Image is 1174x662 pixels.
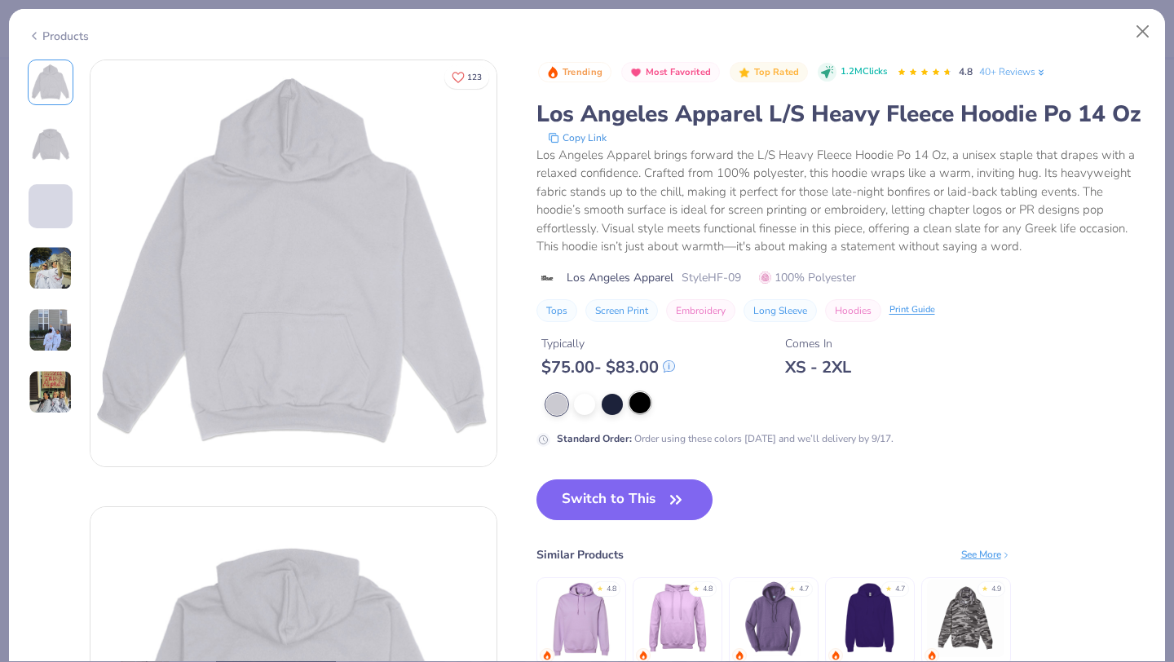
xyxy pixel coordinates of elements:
div: Order using these colors [DATE] and we’ll delivery by 9/17. [557,431,894,446]
div: XS - 2XL [785,357,851,377]
div: 4.7 [895,584,905,595]
button: Long Sleeve [744,299,817,322]
button: Like [444,65,489,89]
span: Los Angeles Apparel [567,269,673,286]
button: Switch to This [536,479,713,520]
img: trending.gif [638,651,648,660]
div: 4.8 [703,584,713,595]
button: Tops [536,299,577,322]
div: See More [961,547,1011,562]
img: Top Rated sort [738,66,751,79]
div: Similar Products [536,546,624,563]
span: Most Favorited [646,68,711,77]
img: Trending sort [546,66,559,79]
img: trending.gif [831,651,841,660]
img: brand logo [536,271,558,285]
img: Lane Seven Unisex Premium Pullover Hooded Sweatshirt [927,580,1004,657]
div: 4.8 Stars [897,60,952,86]
div: $ 75.00 - $ 83.00 [541,357,675,377]
span: Top Rated [754,68,800,77]
img: trending.gif [927,651,937,660]
div: ★ [789,584,796,590]
div: Los Angeles Apparel brings forward the L/S Heavy Fleece Hoodie Po 14 Oz, a unisex staple that dra... [536,146,1147,256]
span: Trending [563,68,602,77]
span: 1.2M Clicks [841,65,887,79]
img: Fresh Prints Bond St Hoodie [638,580,716,657]
div: Products [28,28,89,45]
button: copy to clipboard [543,130,611,146]
div: Print Guide [889,303,935,317]
span: 123 [467,73,482,82]
button: Hoodies [825,299,881,322]
div: Typically [541,335,675,352]
a: 40+ Reviews [979,64,1047,79]
button: Badge Button [538,62,611,83]
button: Close [1128,16,1159,47]
img: Back [31,125,70,164]
img: trending.gif [735,651,744,660]
button: Badge Button [621,62,720,83]
div: ★ [885,584,892,590]
img: Front [31,63,70,102]
div: ★ [982,584,988,590]
img: Most Favorited sort [629,66,642,79]
span: Style HF-09 [682,269,741,286]
div: ★ [693,584,700,590]
img: Front [90,60,497,466]
span: 100% Polyester [759,269,856,286]
img: Gildan Softstyle® Fleece Pullover Hooded Sweatshirt [831,580,908,657]
div: 4.7 [799,584,809,595]
img: User generated content [29,246,73,290]
img: Port & Company Core Fleece Pullover Hooded Sweatshirt [735,580,812,657]
div: Los Angeles Apparel L/S Heavy Fleece Hoodie Po 14 Oz [536,99,1147,130]
img: User generated content [29,308,73,352]
div: 4.8 [607,584,616,595]
div: ★ [597,584,603,590]
img: trending.gif [542,651,552,660]
button: Embroidery [666,299,735,322]
span: 4.8 [959,65,973,78]
div: 4.9 [991,584,1001,595]
img: User generated content [29,370,73,414]
button: Badge Button [730,62,808,83]
div: Comes In [785,335,851,352]
img: User generated content [29,228,31,272]
strong: Standard Order : [557,432,632,445]
button: Screen Print [585,299,658,322]
img: Gildan Adult Heavy Blend 8 Oz. 50/50 Hooded Sweatshirt [542,580,620,657]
